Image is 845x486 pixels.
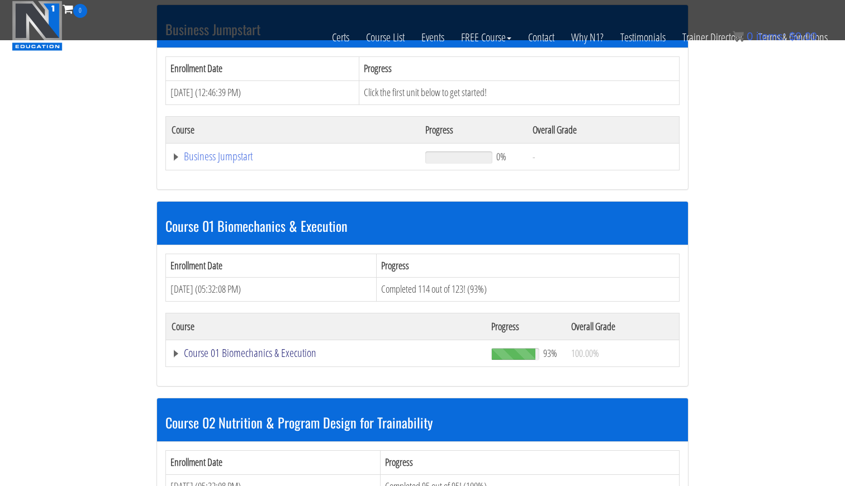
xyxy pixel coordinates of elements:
[166,278,377,302] td: [DATE] (05:32:08 PM)
[172,151,414,162] a: Business Jumpstart
[486,313,566,340] th: Progress
[166,57,359,81] th: Enrollment Date
[172,347,480,359] a: Course 01 Biomechanics & Execution
[520,18,563,57] a: Contact
[453,18,520,57] a: FREE Course
[376,254,679,278] th: Progress
[166,80,359,104] td: [DATE] (12:46:39 PM)
[756,30,786,42] span: items:
[674,18,750,57] a: Trainer Directory
[12,1,63,51] img: n1-education
[496,150,506,163] span: 0%
[543,347,557,359] span: 93%
[166,450,381,474] th: Enrollment Date
[165,218,680,233] h3: Course 01 Biomechanics & Execution
[420,116,527,143] th: Progress
[165,415,680,430] h3: Course 02 Nutrition & Program Design for Trainability
[566,313,680,340] th: Overall Grade
[324,18,358,57] a: Certs
[747,30,753,42] span: 0
[789,30,795,42] span: $
[359,80,679,104] td: Click the first unit below to get started!
[166,116,420,143] th: Course
[527,116,680,143] th: Overall Grade
[566,340,680,366] td: 100.00%
[612,18,674,57] a: Testimonials
[166,313,486,340] th: Course
[359,57,679,81] th: Progress
[733,30,817,42] a: 0 items: $0.00
[733,31,744,42] img: icon11.png
[166,254,377,278] th: Enrollment Date
[750,18,836,57] a: Terms & Conditions
[413,18,453,57] a: Events
[789,30,817,42] bdi: 0.00
[73,4,87,18] span: 0
[63,1,87,16] a: 0
[563,18,612,57] a: Why N1?
[527,143,680,170] td: -
[381,450,680,474] th: Progress
[376,278,679,302] td: Completed 114 out of 123! (93%)
[358,18,413,57] a: Course List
